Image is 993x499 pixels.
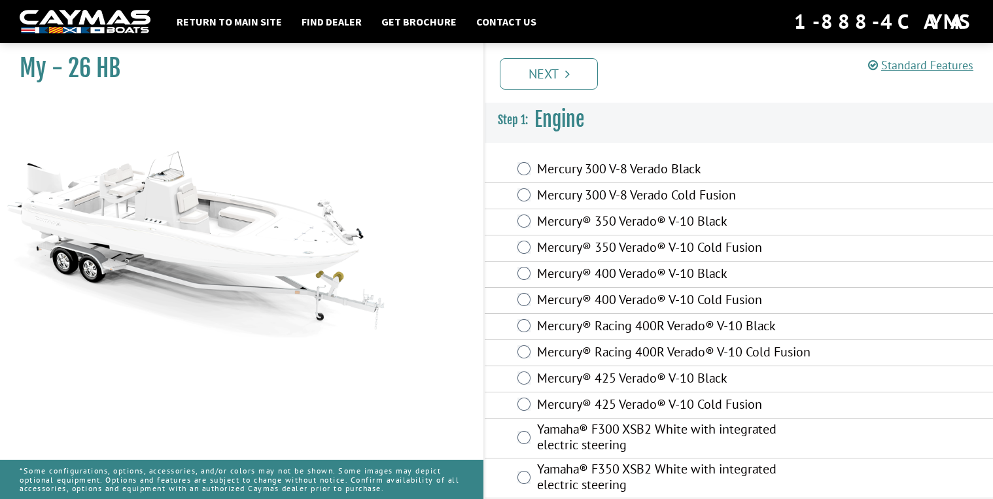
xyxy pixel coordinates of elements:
[537,344,810,363] label: Mercury® Racing 400R Verado® V-10 Cold Fusion
[20,460,464,499] p: *Some configurations, options, accessories, and/or colors may not be shown. Some images may depic...
[20,10,150,34] img: white-logo-c9c8dbefe5ff5ceceb0f0178aa75bf4bb51f6bca0971e226c86eb53dfe498488.png
[537,370,810,389] label: Mercury® 425 Verado® V-10 Black
[537,461,810,496] label: Yamaha® F350 XSB2 White with integrated electric steering
[537,421,810,456] label: Yamaha® F300 XSB2 White with integrated electric steering
[170,13,288,30] a: Return to main site
[794,7,973,36] div: 1-888-4CAYMAS
[868,58,973,73] a: Standard Features
[537,396,810,415] label: Mercury® 425 Verado® V-10 Cold Fusion
[485,95,993,144] h3: Engine
[537,161,810,180] label: Mercury 300 V-8 Verado Black
[537,292,810,311] label: Mercury® 400 Verado® V-10 Cold Fusion
[537,239,810,258] label: Mercury® 350 Verado® V-10 Cold Fusion
[537,266,810,284] label: Mercury® 400 Verado® V-10 Black
[537,187,810,206] label: Mercury 300 V-8 Verado Cold Fusion
[20,54,451,83] h1: My - 26 HB
[375,13,463,30] a: Get Brochure
[537,318,810,337] label: Mercury® Racing 400R Verado® V-10 Black
[500,58,598,90] a: Next
[537,213,810,232] label: Mercury® 350 Verado® V-10 Black
[470,13,543,30] a: Contact Us
[295,13,368,30] a: Find Dealer
[496,56,993,90] ul: Pagination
